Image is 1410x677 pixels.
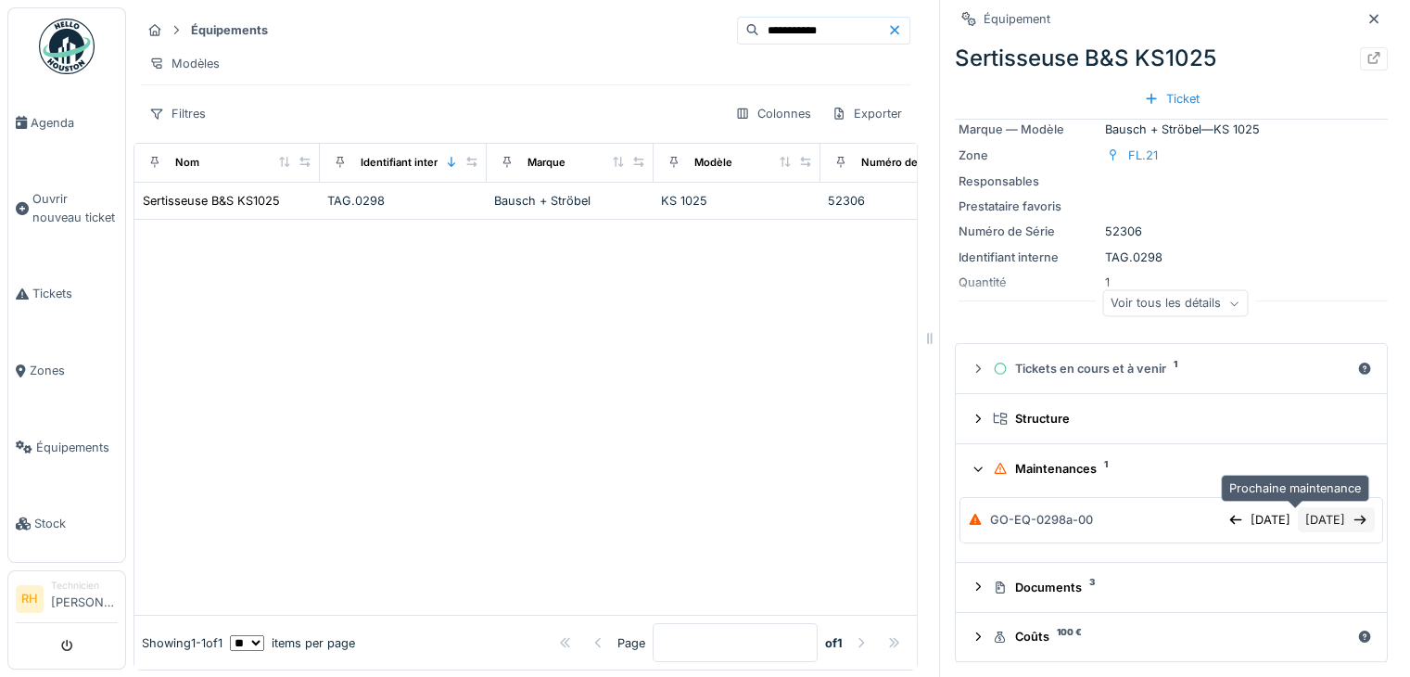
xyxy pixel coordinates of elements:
div: Showing 1 - 1 of 1 [142,634,222,652]
div: Maintenances [993,460,1365,478]
div: FL.21 [1128,147,1158,164]
strong: of 1 [825,634,843,652]
div: Modèle [694,155,732,171]
div: GO-EQ-0298a-00 [990,511,1093,529]
div: Technicien [51,579,118,593]
div: Colonnes [727,100,819,127]
div: Filtres [141,100,214,127]
summary: Structure [963,402,1379,436]
div: Marque — Modèle [959,121,1098,138]
summary: Maintenances1 [963,452,1379,486]
div: 1 [959,274,1384,291]
a: Stock [8,486,125,563]
div: Responsables [959,172,1098,190]
div: Tickets en cours et à venir [993,360,1350,377]
div: 52306 [959,223,1384,240]
div: Exporter [823,100,910,127]
div: Numéro de Série [959,223,1098,240]
div: Identifiant interne [361,155,451,171]
span: Zones [30,362,118,379]
span: Ouvrir nouveau ticket [32,190,118,225]
div: Numéro de Série [861,155,946,171]
div: Sertisseuse B&S KS1025 [143,192,280,210]
span: Équipements [36,439,118,456]
div: Bausch + Ströbel — KS 1025 [959,121,1384,138]
div: 52306 [828,192,980,210]
div: Structure [993,410,1365,428]
a: Ouvrir nouveau ticket [8,161,125,256]
div: Zone [959,147,1098,164]
div: KS 1025 [661,192,813,210]
div: Documents [993,579,1365,596]
a: Tickets [8,256,125,333]
div: Prestataire favoris [959,198,1098,215]
div: Quantité [959,274,1098,291]
div: TAG.0298 [327,192,479,210]
div: Modèles [141,50,228,77]
li: RH [16,585,44,613]
div: Marque [527,155,565,171]
span: Agenda [31,114,118,132]
img: Badge_color-CXgf-gQk.svg [39,19,95,74]
summary: Coûts100 € [963,620,1379,655]
div: Identifiant interne [959,249,1098,266]
a: Agenda [8,84,125,161]
div: Sertisseuse B&S KS1025 [955,42,1388,75]
div: Page [617,634,645,652]
div: [DATE] [1221,507,1298,532]
div: Ticket [1137,86,1207,111]
a: Zones [8,332,125,409]
summary: Tickets en cours et à venir1 [963,351,1379,386]
a: RH Technicien[PERSON_NAME] [16,579,118,623]
div: TAG.0298 [959,249,1384,266]
summary: Documents3 [963,570,1379,605]
div: Équipement [984,10,1050,28]
a: Équipements [8,409,125,486]
div: items per page [230,634,355,652]
span: Tickets [32,285,118,302]
strong: Équipements [184,21,275,39]
div: Coûts [993,628,1350,645]
div: [DATE] [1298,507,1375,532]
div: Nom [175,155,199,171]
div: Voir tous les détails [1102,290,1248,317]
li: [PERSON_NAME] [51,579,118,619]
div: Bausch + Ströbel [494,192,646,210]
div: Prochaine maintenance [1221,475,1369,502]
span: Stock [34,515,118,532]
